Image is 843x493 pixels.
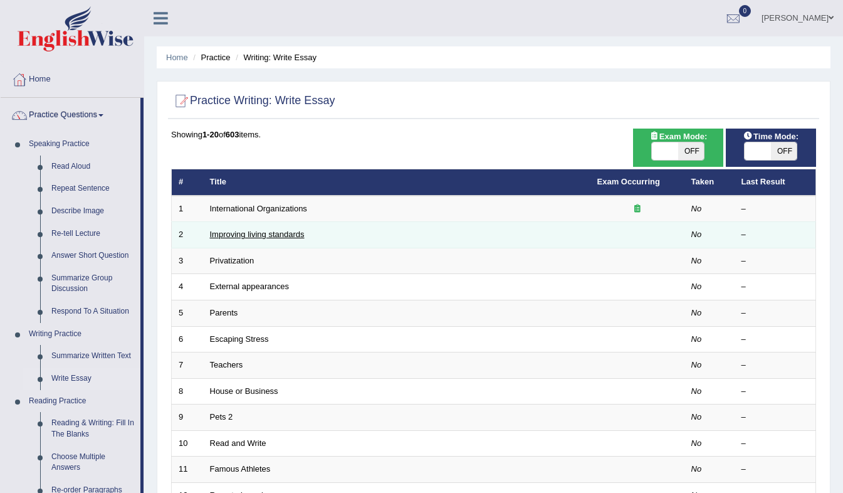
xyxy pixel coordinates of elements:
[171,129,816,140] div: Showing of items.
[741,438,809,450] div: –
[166,53,188,62] a: Home
[210,360,243,369] a: Teachers
[172,378,203,405] td: 8
[203,169,590,196] th: Title
[771,142,797,160] span: OFF
[210,412,233,421] a: Pets 2
[691,308,702,317] em: No
[691,204,702,213] em: No
[691,412,702,421] em: No
[739,5,751,17] span: 0
[1,98,140,129] a: Practice Questions
[172,169,203,196] th: #
[691,334,702,344] em: No
[210,204,307,213] a: International Organizations
[46,178,140,200] a: Repeat Sentence
[691,360,702,369] em: No
[46,156,140,178] a: Read Aloud
[691,256,702,265] em: No
[23,323,140,346] a: Writing Practice
[678,142,704,160] span: OFF
[46,368,140,390] a: Write Essay
[691,438,702,448] em: No
[633,129,723,167] div: Show exams occurring in exams
[23,133,140,156] a: Speaking Practice
[172,196,203,222] td: 1
[46,345,140,368] a: Summarize Written Text
[210,230,305,239] a: Improving living standards
[210,256,254,265] a: Privatization
[172,274,203,300] td: 4
[741,411,809,423] div: –
[172,430,203,457] td: 10
[741,386,809,398] div: –
[172,405,203,431] td: 9
[172,353,203,379] td: 7
[172,222,203,248] td: 2
[46,223,140,245] a: Re-tell Lecture
[210,308,238,317] a: Parents
[741,359,809,371] div: –
[210,464,271,474] a: Famous Athletes
[46,200,140,223] a: Describe Image
[233,51,317,63] li: Writing: Write Essay
[741,334,809,346] div: –
[172,326,203,353] td: 6
[190,51,230,63] li: Practice
[210,334,269,344] a: Escaping Stress
[741,307,809,319] div: –
[741,203,809,215] div: –
[597,177,660,186] a: Exam Occurring
[210,386,278,396] a: House or Business
[691,464,702,474] em: No
[202,130,219,139] b: 1-20
[226,130,239,139] b: 603
[691,282,702,291] em: No
[46,267,140,300] a: Summarize Group Discussion
[171,92,335,110] h2: Practice Writing: Write Essay
[741,464,809,475] div: –
[691,230,702,239] em: No
[210,282,289,291] a: External appearances
[172,457,203,483] td: 11
[741,255,809,267] div: –
[741,281,809,293] div: –
[210,438,266,448] a: Read and Write
[46,412,140,445] a: Reading & Writing: Fill In The Blanks
[735,169,816,196] th: Last Result
[172,300,203,327] td: 5
[1,62,144,93] a: Home
[46,300,140,323] a: Respond To A Situation
[684,169,735,196] th: Taken
[644,130,712,143] span: Exam Mode:
[741,229,809,241] div: –
[23,390,140,413] a: Reading Practice
[691,386,702,396] em: No
[597,203,678,215] div: Exam occurring question
[738,130,804,143] span: Time Mode:
[172,248,203,274] td: 3
[46,446,140,479] a: Choose Multiple Answers
[46,245,140,267] a: Answer Short Question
